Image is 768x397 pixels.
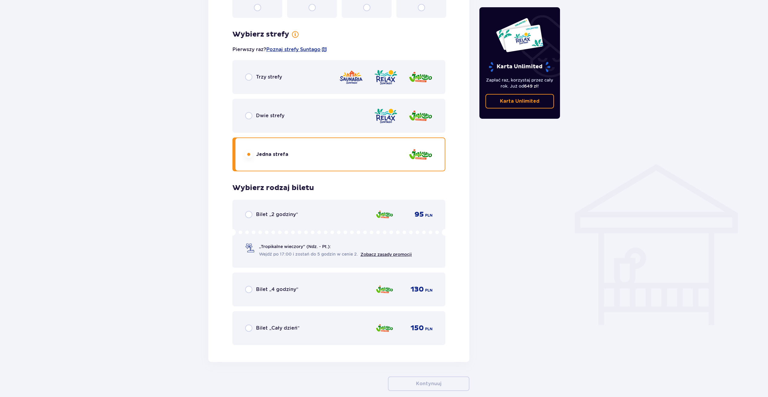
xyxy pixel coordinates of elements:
h3: Wybierz rodzaj biletu [232,183,314,192]
span: Bilet „Cały dzień” [256,325,299,331]
img: Relax [374,107,398,124]
span: „Tropikalne wieczory" (Ndz. - Pt.): [259,244,331,250]
span: Dwie strefy [256,112,284,119]
span: Jedna strefa [256,151,288,158]
img: Jamango [408,69,433,86]
img: Jamango [376,283,393,296]
p: Pierwszy raz? [232,46,327,53]
p: Kontynuuj [416,380,441,387]
button: Kontynuuj [388,376,469,391]
span: 130 [411,285,424,294]
p: Karta Unlimited [500,98,539,105]
img: Dwie karty całoroczne do Suntago z napisem 'UNLIMITED RELAX', na białym tle z tropikalnymi liśćmi... [496,18,544,53]
img: Saunaria [339,69,363,86]
a: Karta Unlimited [485,94,554,108]
a: Zobacz zasady promocji [360,252,412,257]
span: Trzy strefy [256,74,282,80]
span: 150 [411,324,424,333]
img: Jamango [376,208,393,221]
span: 95 [414,210,424,219]
span: Wejdź po 17:00 i zostań do 5 godzin w cenie 2. [259,251,358,257]
img: Jamango [376,322,393,334]
span: PLN [425,213,433,218]
span: PLN [425,288,433,293]
span: Bilet „4 godziny” [256,286,298,293]
a: Poznaj strefy Suntago [266,46,321,53]
h3: Wybierz strefy [232,30,289,39]
img: Jamango [408,107,433,124]
p: Karta Unlimited [488,62,551,72]
span: PLN [425,326,433,332]
img: Jamango [408,146,433,163]
span: 649 zł [524,84,538,89]
p: Zapłać raz, korzystaj przez cały rok. Już od ! [485,77,554,89]
span: Bilet „2 godziny” [256,211,298,218]
img: Relax [374,69,398,86]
